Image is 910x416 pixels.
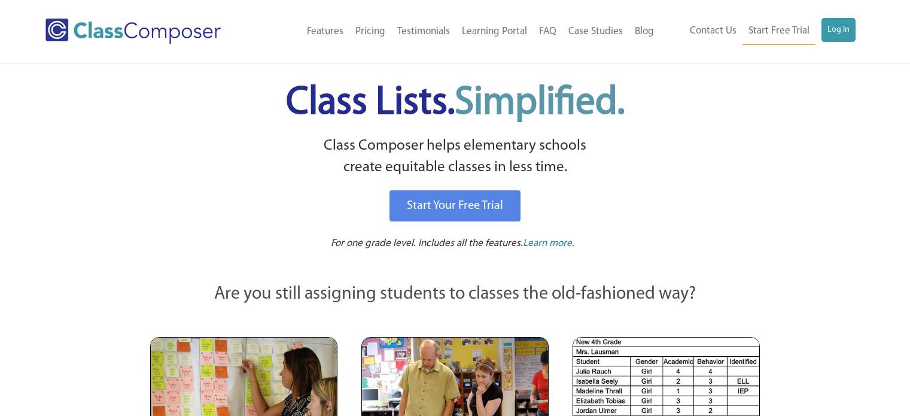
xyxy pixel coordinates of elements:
a: Features [301,19,349,45]
a: Log In [821,18,856,42]
nav: Header Menu [259,19,659,45]
a: Blog [629,19,660,45]
a: Start Free Trial [742,18,815,45]
p: Are you still assigning students to classes the old-fashioned way? [150,281,760,308]
p: Class Composer helps elementary schools create equitable classes in less time. [148,135,762,179]
a: Case Studies [562,19,629,45]
a: Testimonials [391,19,456,45]
a: FAQ [533,19,562,45]
a: Contact Us [684,18,742,44]
span: Start Your Free Trial [407,200,503,212]
span: Class Lists. [286,84,625,123]
span: Learn more. [523,238,574,248]
img: Class Composer [45,19,221,44]
a: Learn more. [523,236,574,251]
a: Pricing [349,19,391,45]
a: Learning Portal [456,19,533,45]
span: For one grade level. Includes all the features. [331,238,523,248]
a: Start Your Free Trial [389,190,521,221]
span: Simplified. [455,84,625,123]
nav: Header Menu [660,18,856,45]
